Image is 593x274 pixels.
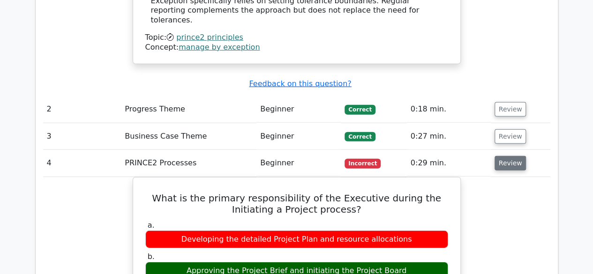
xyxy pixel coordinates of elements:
td: PRINCE2 Processes [121,150,256,177]
span: Incorrect [345,159,381,168]
td: Beginner [256,96,341,123]
td: Progress Theme [121,96,256,123]
td: Beginner [256,150,341,177]
a: Feedback on this question? [249,79,351,88]
a: manage by exception [179,43,260,52]
h5: What is the primary responsibility of the Executive during the Initiating a Project process? [144,193,449,215]
td: Business Case Theme [121,123,256,150]
span: b. [148,252,155,261]
span: Correct [345,132,375,141]
td: 3 [43,123,121,150]
td: 0:18 min. [407,96,491,123]
div: Developing the detailed Project Plan and resource allocations [145,230,448,249]
div: Topic: [145,33,448,43]
button: Review [495,102,526,117]
td: 4 [43,150,121,177]
button: Review [495,129,526,144]
td: Beginner [256,123,341,150]
a: prince2 principles [176,33,243,42]
span: a. [148,221,155,230]
span: Correct [345,105,375,114]
td: 0:27 min. [407,123,491,150]
td: 0:29 min. [407,150,491,177]
td: 2 [43,96,121,123]
div: Concept: [145,43,448,52]
button: Review [495,156,526,170]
